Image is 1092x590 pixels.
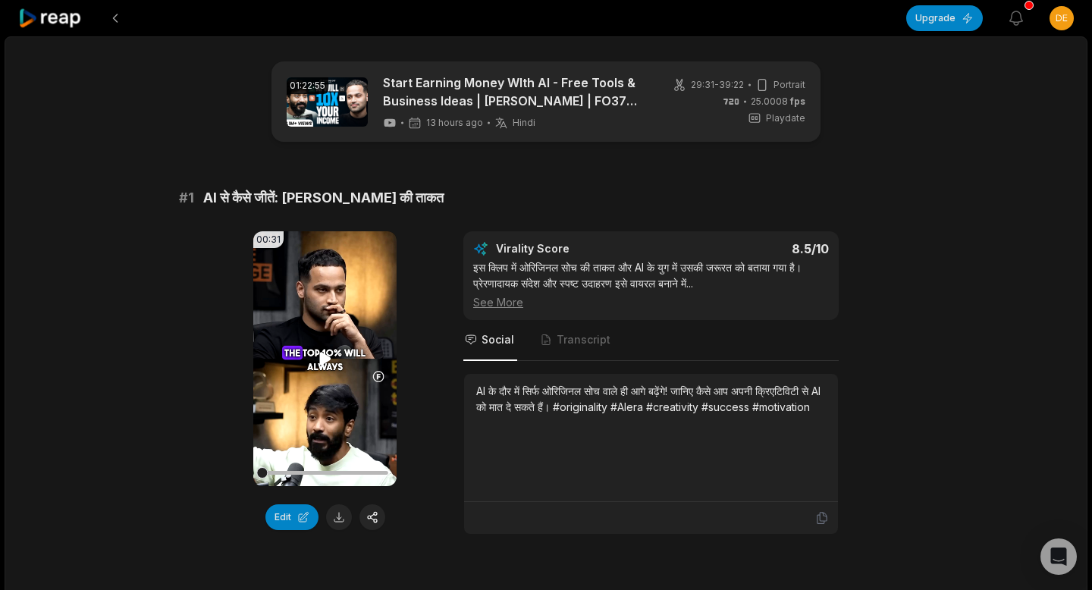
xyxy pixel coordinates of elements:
span: AI से कैसे जीतें: [PERSON_NAME] की ताकत [203,187,444,209]
video: Your browser does not support mp4 format. [253,231,397,486]
div: 8.5 /10 [667,241,830,256]
span: Transcript [557,332,610,347]
span: 13 hours ago [426,117,483,129]
nav: Tabs [463,320,839,361]
div: Virality Score [496,241,659,256]
span: 25.0008 [751,95,805,108]
span: Playdate [766,111,805,125]
span: # 1 [179,187,194,209]
span: Social [482,332,514,347]
div: AI के दौर में सिर्फ ओरिजिनल सोच वाले ही आगे बढ़ेंगे! जानिए कैसे आप अपनी क्रिएटिविटी से AI को मात ... [476,383,826,415]
span: fps [790,96,805,107]
div: Open Intercom Messenger [1040,538,1077,575]
span: Portrait [773,78,805,92]
button: Edit [265,504,318,530]
button: Upgrade [906,5,983,31]
div: इस क्लिप में ओरिजिनल सोच की ताकत और AI के युग में उसकी जरूरत को बताया गया है। प्रेरणादायक संदेश औ... [473,259,829,310]
div: See More [473,294,829,310]
span: Hindi [513,117,535,129]
a: Start Earning Money WIth AI - Free Tools & Business Ideas | [PERSON_NAME] | FO376 [PERSON_NAME] [383,74,645,110]
span: 29:31 - 39:22 [691,78,744,92]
